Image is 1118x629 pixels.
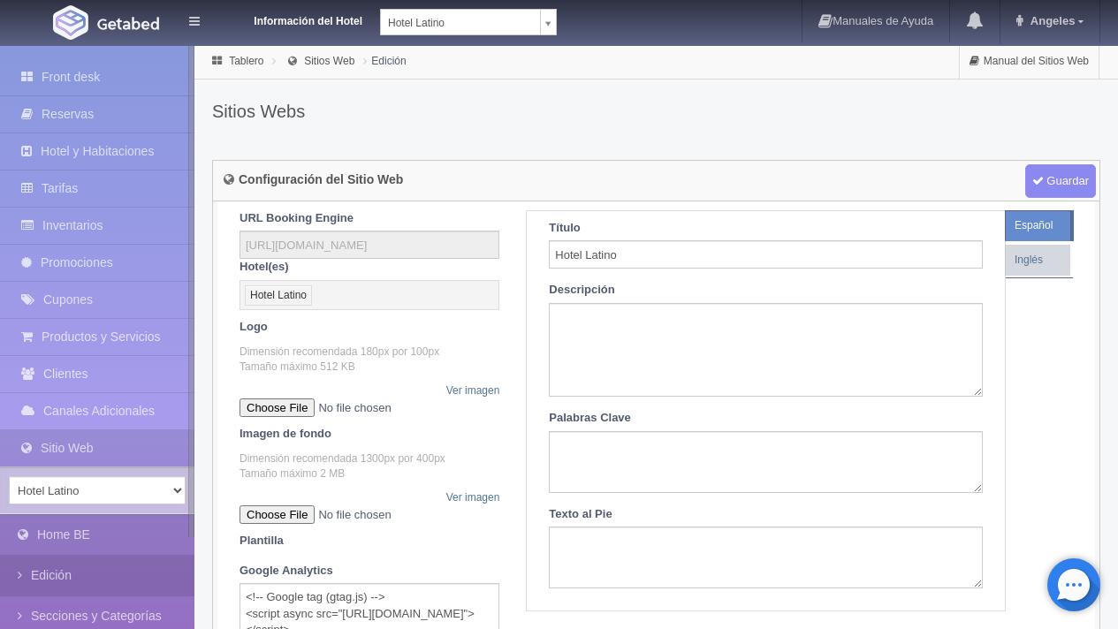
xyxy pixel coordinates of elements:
[1005,245,1070,276] a: Inglés
[240,533,284,549] label: Plantilla
[1026,14,1076,27] span: Angeles
[240,259,289,276] label: Hotel(es)
[549,220,580,237] label: Título
[240,451,499,481] p: Dimensión recomendada 1300px por 400px Tamaño máximo 2 MB
[53,5,88,40] img: Getabed
[446,490,500,505] a: Ver imagen
[359,52,410,69] li: Edición
[250,289,307,302] div: Hotel Latino
[240,210,354,227] label: URL Booking Engine
[240,426,331,443] label: Imagen de fondo
[240,319,268,336] label: Logo
[388,10,533,36] span: Hotel Latino
[380,9,557,35] a: Hotel Latino
[960,44,1099,79] a: Manual del Sitios Web
[549,282,614,299] label: Descripción
[212,102,305,121] h3: Sitios Webs
[549,506,612,523] label: Texto al Pie
[549,410,631,427] label: Palabras Clave
[224,173,403,186] h4: Configuración del Sitio Web
[1025,164,1096,198] span: Guardar
[1005,210,1071,241] a: Español
[240,563,333,580] label: Google Analytics
[221,9,362,29] dt: Información del Hotel
[304,55,354,67] a: Sitios Web
[229,55,263,67] a: Tablero
[446,383,500,398] a: Ver imagen
[240,345,499,375] p: Dimensión recomendada 180px por 100px Tamaño máximo 512 KB
[97,17,159,30] img: Getabed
